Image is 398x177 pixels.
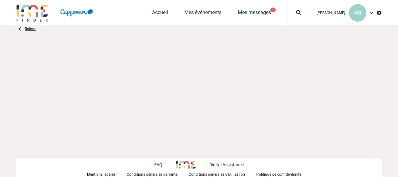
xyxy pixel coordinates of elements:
[189,171,256,177] a: Conditions générales d'utilisation
[87,171,127,177] a: Mentions légales
[256,171,311,177] a: Politique de confidentialité
[270,8,276,12] button: 1
[127,171,189,177] a: Conditions générales de vente
[154,161,176,167] a: FAQ
[127,172,177,177] p: Conditions générales de vente
[256,172,301,177] p: Politique de confidentialité
[189,172,245,177] p: Conditions générales d'utilisation
[238,9,271,18] a: Mes messages
[87,172,115,177] p: Mentions légales
[152,9,168,18] a: Accueil
[184,9,222,18] a: Mes événements
[25,27,36,31] a: Retour
[355,10,361,16] span: VG
[209,162,244,167] p: Digital Assistance
[16,4,48,22] img: IME-Finder
[176,161,196,169] img: http://www.idealmeetingsevents.fr/
[317,11,345,15] span: [PERSON_NAME]
[154,162,162,167] p: FAQ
